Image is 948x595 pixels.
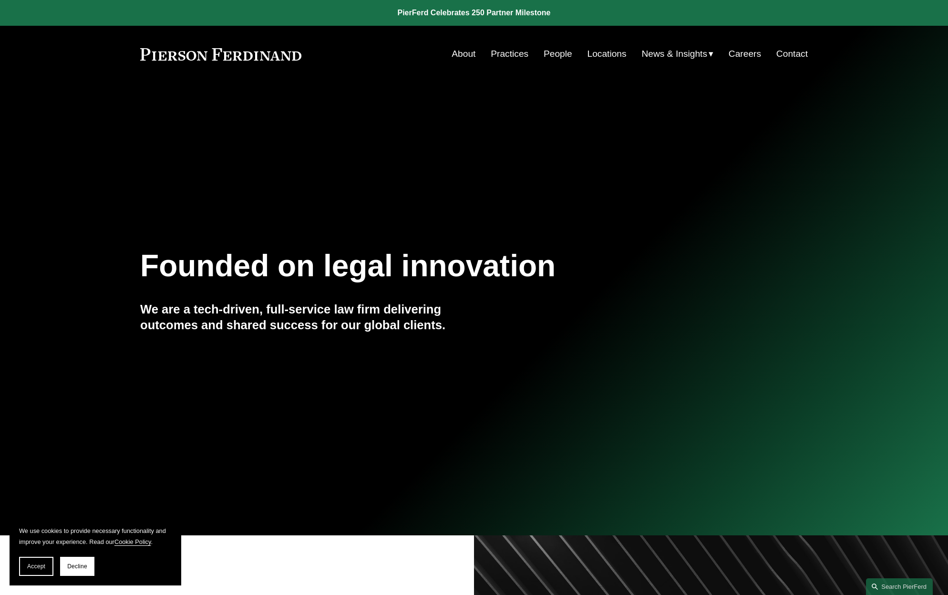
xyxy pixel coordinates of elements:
[114,538,151,545] a: Cookie Policy
[10,516,181,585] section: Cookie banner
[641,46,707,63] span: News & Insights
[140,249,697,283] h1: Founded on legal innovation
[544,45,572,63] a: People
[866,578,933,595] a: Search this site
[776,45,808,63] a: Contact
[67,563,87,570] span: Decline
[452,45,475,63] a: About
[587,45,627,63] a: Locations
[641,45,713,63] a: folder dropdown
[491,45,528,63] a: Practices
[19,557,53,576] button: Accept
[140,302,474,333] h4: We are a tech-driven, full-service law firm delivering outcomes and shared success for our global...
[729,45,761,63] a: Careers
[60,557,94,576] button: Decline
[19,525,172,547] p: We use cookies to provide necessary functionality and improve your experience. Read our .
[27,563,45,570] span: Accept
